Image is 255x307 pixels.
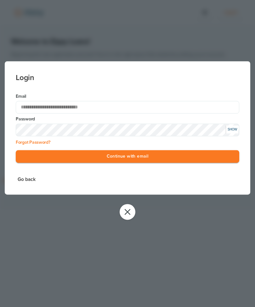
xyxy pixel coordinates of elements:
input: Email Address [16,101,239,113]
input: Input Password [16,124,239,136]
label: Email [16,93,239,100]
a: Forgot Password? [16,140,50,145]
button: Go back [16,175,37,184]
div: SHOW [226,125,238,133]
button: Continue with email [16,150,239,163]
button: Close [120,204,135,220]
h3: Login [16,61,239,82]
label: Password [16,116,239,122]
